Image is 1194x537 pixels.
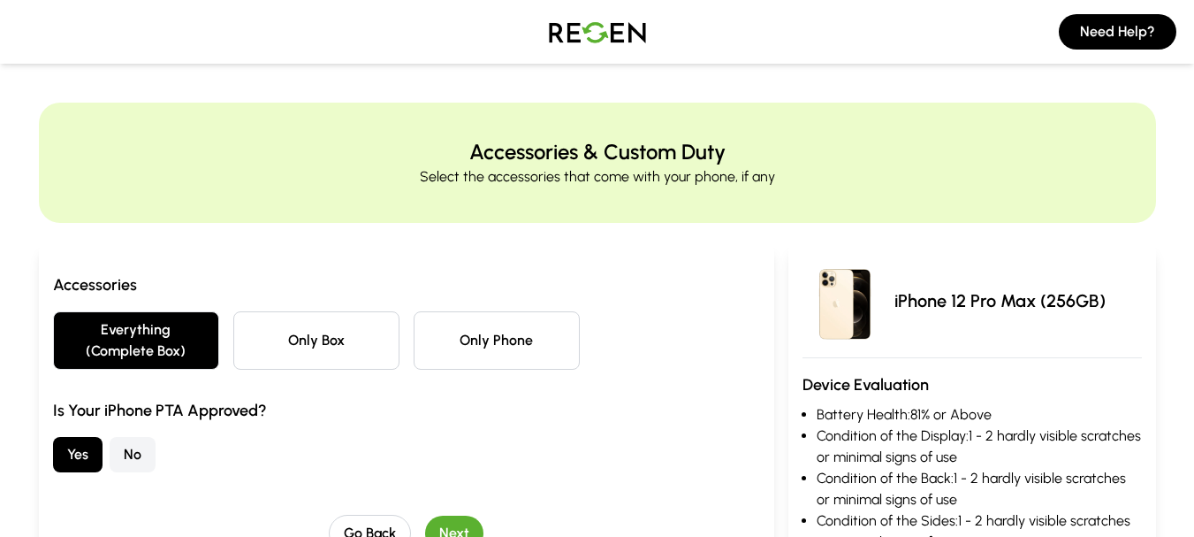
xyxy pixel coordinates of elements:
[414,311,580,370] button: Only Phone
[53,398,760,423] h3: Is Your iPhone PTA Approved?
[110,437,156,472] button: No
[802,372,1142,397] h3: Device Evaluation
[817,426,1142,468] li: Condition of the Display: 1 - 2 hardly visible scratches or minimal signs of use
[53,311,219,370] button: Everything (Complete Box)
[1059,14,1176,50] button: Need Help?
[233,311,399,370] button: Only Box
[817,468,1142,510] li: Condition of the Back: 1 - 2 hardly visible scratches or minimal signs of use
[536,7,659,57] img: Logo
[420,166,775,188] p: Select the accessories that come with your phone, if any
[53,272,760,297] h3: Accessories
[802,258,887,343] img: iPhone 12 Pro Max
[469,138,726,166] h2: Accessories & Custom Duty
[53,437,103,472] button: Yes
[817,404,1142,426] li: Battery Health: 81% or Above
[894,288,1106,313] p: iPhone 12 Pro Max (256GB)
